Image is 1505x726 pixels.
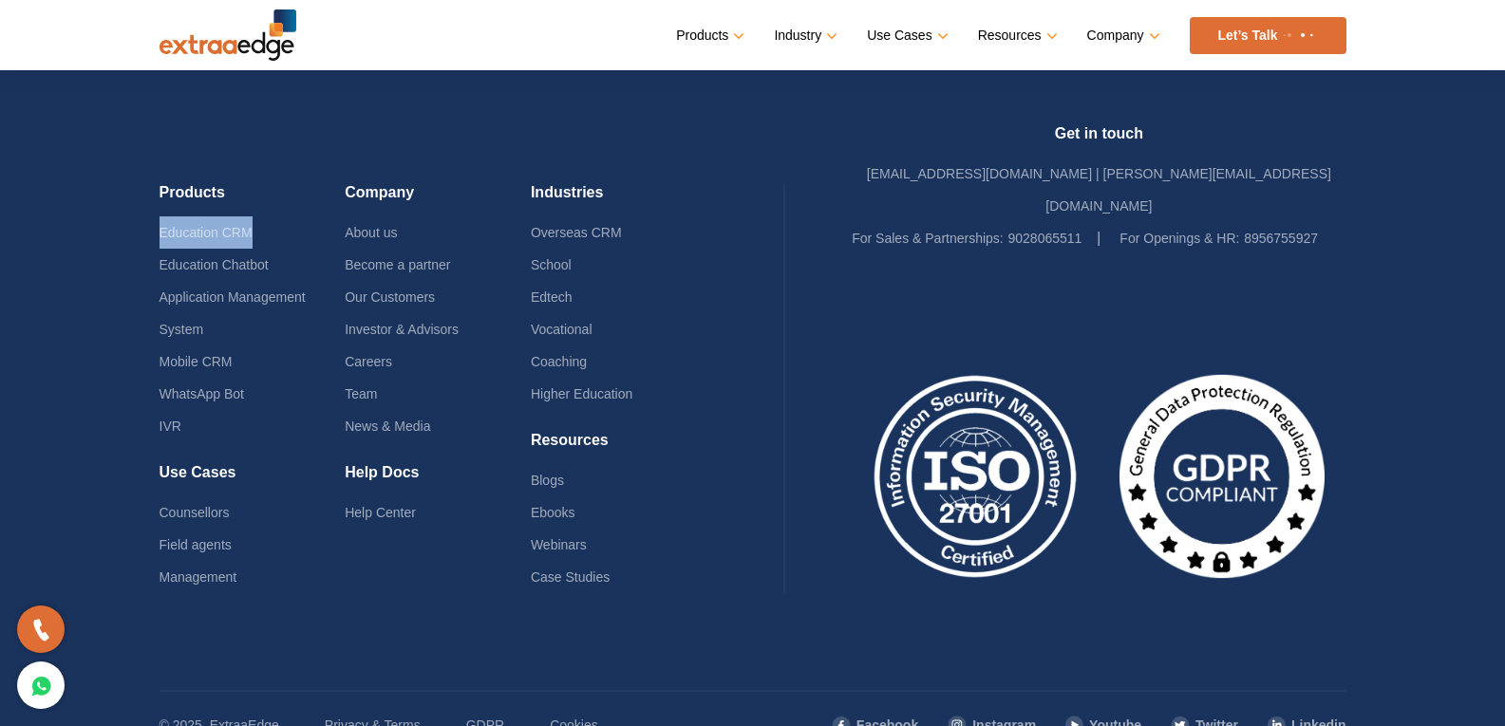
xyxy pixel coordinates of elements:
[531,431,717,464] h4: Resources
[1244,231,1318,246] a: 8956755927
[531,473,564,488] a: Blogs
[531,505,575,520] a: Ebooks
[345,257,450,272] a: Become a partner
[160,354,233,369] a: Mobile CRM
[531,386,632,401] a: Higher Education
[345,419,430,434] a: News & Media
[867,22,944,49] a: Use Cases
[531,322,593,337] a: Vocational
[1007,231,1082,246] a: 9028065511
[1087,22,1157,49] a: Company
[160,225,253,240] a: Education CRM
[345,322,459,337] a: Investor & Advisors
[345,183,531,216] h4: Company
[531,569,610,585] a: Case Studies
[531,225,622,240] a: Overseas CRM
[160,537,232,552] a: Field agents
[345,505,416,520] a: Help Center
[160,419,181,434] a: IVR
[1190,17,1346,54] a: Let’s Talk
[160,569,237,585] a: Management
[852,222,1004,254] label: For Sales & Partnerships:
[774,22,834,49] a: Industry
[531,183,717,216] h4: Industries
[160,289,306,337] a: Application Management System
[676,22,741,49] a: Products
[345,289,435,305] a: Our Customers
[531,537,587,552] a: Webinars
[531,354,587,369] a: Coaching
[160,183,346,216] h4: Products
[852,124,1345,158] h4: Get in touch
[345,386,377,401] a: Team
[867,166,1331,214] a: [EMAIL_ADDRESS][DOMAIN_NAME] | [PERSON_NAME][EMAIL_ADDRESS][DOMAIN_NAME]
[345,463,531,496] h4: Help Docs
[345,225,397,240] a: About us
[978,22,1054,49] a: Resources
[160,463,346,496] h4: Use Cases
[345,354,392,369] a: Careers
[531,289,573,305] a: Edtech
[531,257,572,272] a: School
[160,257,269,272] a: Education Chatbot
[160,505,230,520] a: Counsellors
[1119,222,1239,254] label: For Openings & HR:
[160,386,245,401] a: WhatsApp Bot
